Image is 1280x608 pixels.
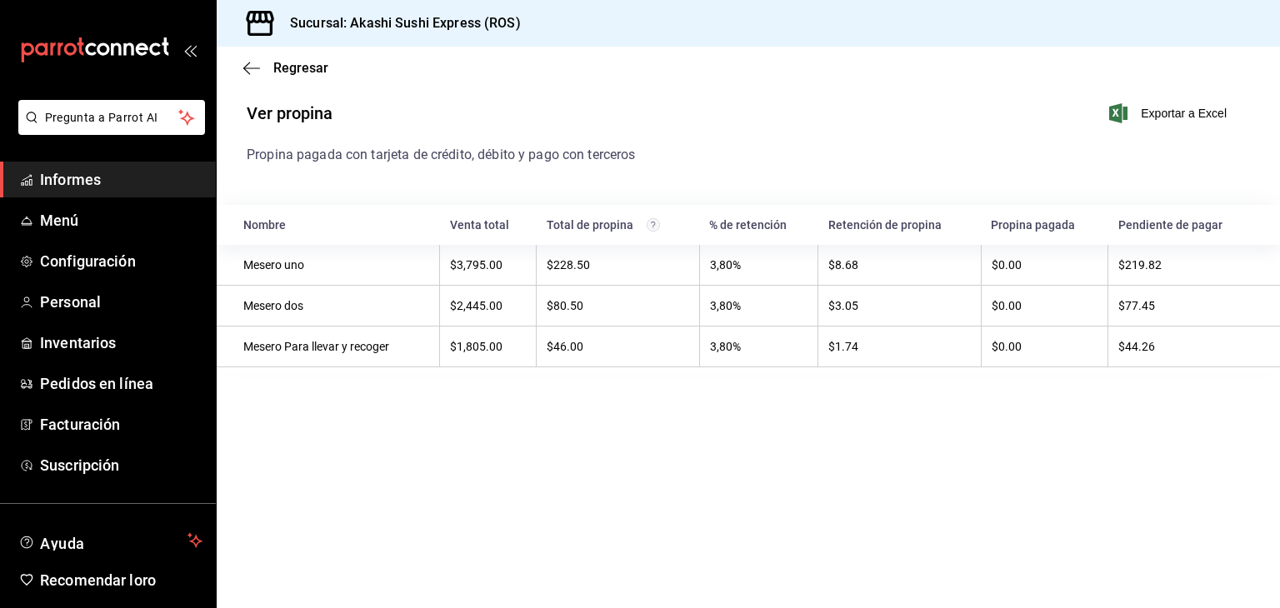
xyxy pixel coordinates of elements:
[828,299,858,312] font: $3.05
[547,218,633,232] font: Total de propina
[450,299,502,312] font: $2,445.00
[547,258,590,272] font: $228.50
[1118,340,1155,353] font: $44.26
[547,299,583,312] font: $80.50
[450,340,502,353] font: $1,805.00
[547,340,583,353] font: $46.00
[243,218,286,232] font: Nombre
[710,340,741,353] font: 3,80%
[40,456,119,474] font: Suscripción
[647,218,660,232] svg: Total de propinas cobradas con el Punto de Venta y Terminal Pay antes de comisiones
[828,218,942,232] font: Retención de propina
[243,60,328,76] button: Regresar
[40,212,79,229] font: Menú
[40,416,120,433] font: Facturación
[992,299,1022,312] font: $0.00
[40,375,153,392] font: Pedidos en línea
[45,111,158,124] font: Pregunta a Parrot AI
[243,299,303,312] font: Mesero dos
[247,103,332,123] font: Ver propina
[40,171,101,188] font: Informes
[992,340,1022,353] font: $0.00
[828,258,858,272] font: $8.68
[18,100,205,135] button: Pregunta a Parrot AI
[40,293,101,311] font: Personal
[450,218,509,232] font: Venta total
[247,147,636,162] font: Propina pagada con tarjeta de crédito, débito y pago con terceros
[40,334,116,351] font: Inventarios
[1118,258,1162,272] font: $219.82
[243,258,304,272] font: Mesero uno
[991,218,1075,232] font: Propina pagada
[183,43,197,57] button: abrir_cajón_menú
[1118,299,1155,312] font: $77.45
[1118,218,1222,232] font: Pendiente de pagar
[273,60,328,76] font: Regresar
[40,252,136,270] font: Configuración
[40,535,85,552] font: Ayuda
[1112,103,1227,123] button: Exportar a Excel
[40,571,156,589] font: Recomendar loro
[12,121,205,138] a: Pregunta a Parrot AI
[992,258,1022,272] font: $0.00
[710,258,741,272] font: 3,80%
[828,340,858,353] font: $1.74
[450,258,502,272] font: $3,795.00
[710,299,741,312] font: 3,80%
[290,15,521,31] font: Sucursal: Akashi Sushi Express (ROS)
[1141,107,1227,120] font: Exportar a Excel
[243,340,389,353] font: Mesero Para llevar y recoger
[709,218,787,232] font: % de retención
